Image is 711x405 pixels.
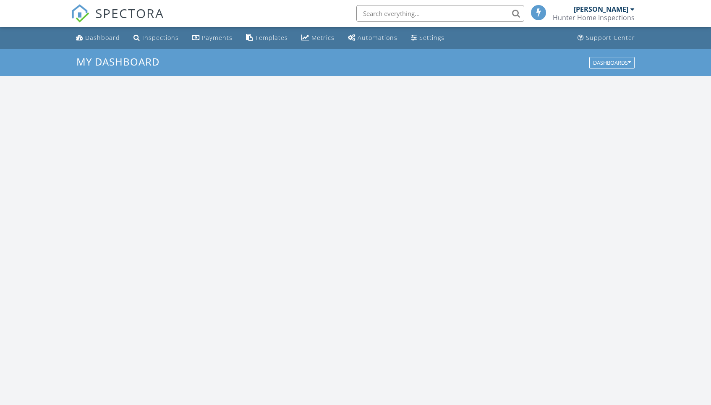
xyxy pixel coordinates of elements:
[76,55,159,68] span: My Dashboard
[130,30,182,46] a: Inspections
[189,30,236,46] a: Payments
[419,34,444,42] div: Settings
[408,30,448,46] a: Settings
[243,30,291,46] a: Templates
[358,34,397,42] div: Automations
[311,34,335,42] div: Metrics
[71,4,89,23] img: The Best Home Inspection Software - Spectora
[85,34,120,42] div: Dashboard
[574,5,628,13] div: [PERSON_NAME]
[593,60,631,66] div: Dashboards
[142,34,179,42] div: Inspections
[345,30,401,46] a: Automations (Basic)
[71,11,164,29] a: SPECTORA
[73,30,123,46] a: Dashboard
[589,57,635,68] button: Dashboards
[202,34,233,42] div: Payments
[586,34,635,42] div: Support Center
[255,34,288,42] div: Templates
[95,4,164,22] span: SPECTORA
[574,30,638,46] a: Support Center
[553,13,635,22] div: Hunter Home Inspections
[356,5,524,22] input: Search everything...
[298,30,338,46] a: Metrics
